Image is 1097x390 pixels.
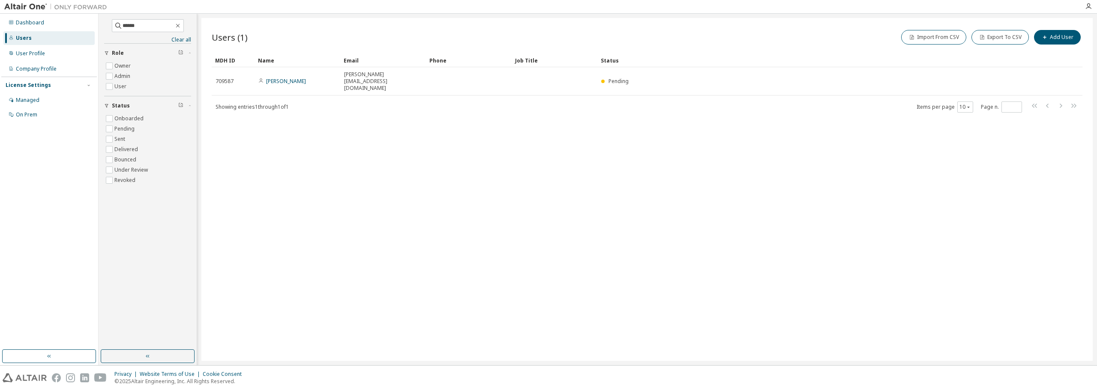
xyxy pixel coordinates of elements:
[114,113,145,124] label: Onboarded
[114,124,136,134] label: Pending
[104,96,191,115] button: Status
[114,61,132,71] label: Owner
[114,155,138,165] label: Bounced
[16,111,37,118] div: On Prem
[981,101,1022,113] span: Page n.
[212,31,248,43] span: Users (1)
[215,54,251,67] div: MDH ID
[178,50,183,57] span: Clear filter
[112,102,130,109] span: Status
[114,378,247,385] p: © 2025 Altair Engineering, Inc. All Rights Reserved.
[1034,30,1081,45] button: Add User
[114,81,128,92] label: User
[114,165,150,175] label: Under Review
[608,77,629,85] span: Pending
[3,373,47,382] img: altair_logo.svg
[114,371,140,378] div: Privacy
[178,102,183,109] span: Clear filter
[959,104,971,110] button: 10
[216,78,234,85] span: 709587
[94,373,107,382] img: youtube.svg
[114,134,127,144] label: Sent
[114,175,137,185] label: Revoked
[104,44,191,63] button: Role
[16,50,45,57] div: User Profile
[80,373,89,382] img: linkedin.svg
[52,373,61,382] img: facebook.svg
[429,54,508,67] div: Phone
[66,373,75,382] img: instagram.svg
[917,101,973,113] span: Items per page
[112,50,124,57] span: Role
[114,144,140,155] label: Delivered
[203,371,247,378] div: Cookie Consent
[344,71,422,92] span: [PERSON_NAME][EMAIL_ADDRESS][DOMAIN_NAME]
[216,103,289,110] span: Showing entries 1 through 1 of 1
[971,30,1029,45] button: Export To CSV
[6,82,51,89] div: License Settings
[258,54,337,67] div: Name
[104,36,191,43] a: Clear all
[266,77,306,85] a: [PERSON_NAME]
[114,71,132,81] label: Admin
[16,65,57,72] div: Company Profile
[4,3,111,11] img: Altair One
[16,19,44,26] div: Dashboard
[344,54,423,67] div: Email
[16,35,32,42] div: Users
[16,97,39,104] div: Managed
[901,30,966,45] button: Import From CSV
[515,54,594,67] div: Job Title
[140,371,203,378] div: Website Terms of Use
[601,54,1038,67] div: Status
